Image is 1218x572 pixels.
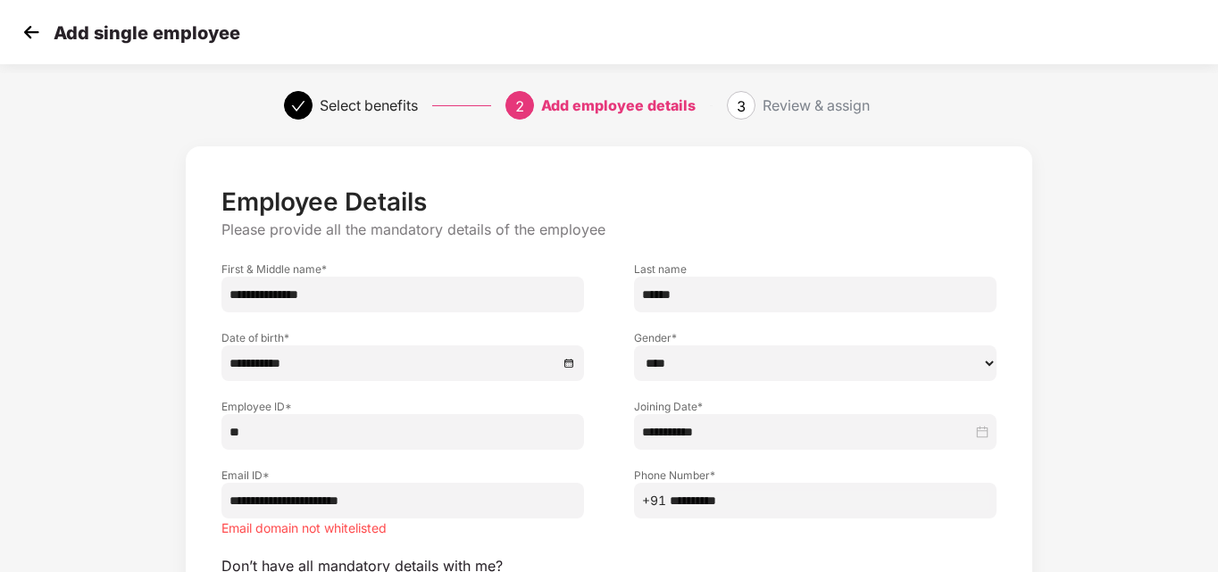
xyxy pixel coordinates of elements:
[763,91,870,120] div: Review & assign
[221,520,387,535] span: Email domain not whitelisted
[18,19,45,46] img: svg+xml;base64,PHN2ZyB4bWxucz0iaHR0cDovL3d3dy53My5vcmcvMjAwMC9zdmciIHdpZHRoPSIzMCIgaGVpZ2h0PSIzMC...
[221,468,584,483] label: Email ID
[221,220,996,239] p: Please provide all the mandatory details of the employee
[515,97,524,115] span: 2
[221,399,584,414] label: Employee ID
[634,468,997,483] label: Phone Number
[634,330,997,345] label: Gender
[221,330,584,345] label: Date of birth
[320,91,418,120] div: Select benefits
[291,99,305,113] span: check
[221,261,584,277] label: First & Middle name
[221,187,996,217] p: Employee Details
[642,491,666,510] span: +91
[737,97,746,115] span: 3
[541,91,696,120] div: Add employee details
[54,22,240,44] p: Add single employee
[634,399,997,414] label: Joining Date
[634,261,997,277] label: Last name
